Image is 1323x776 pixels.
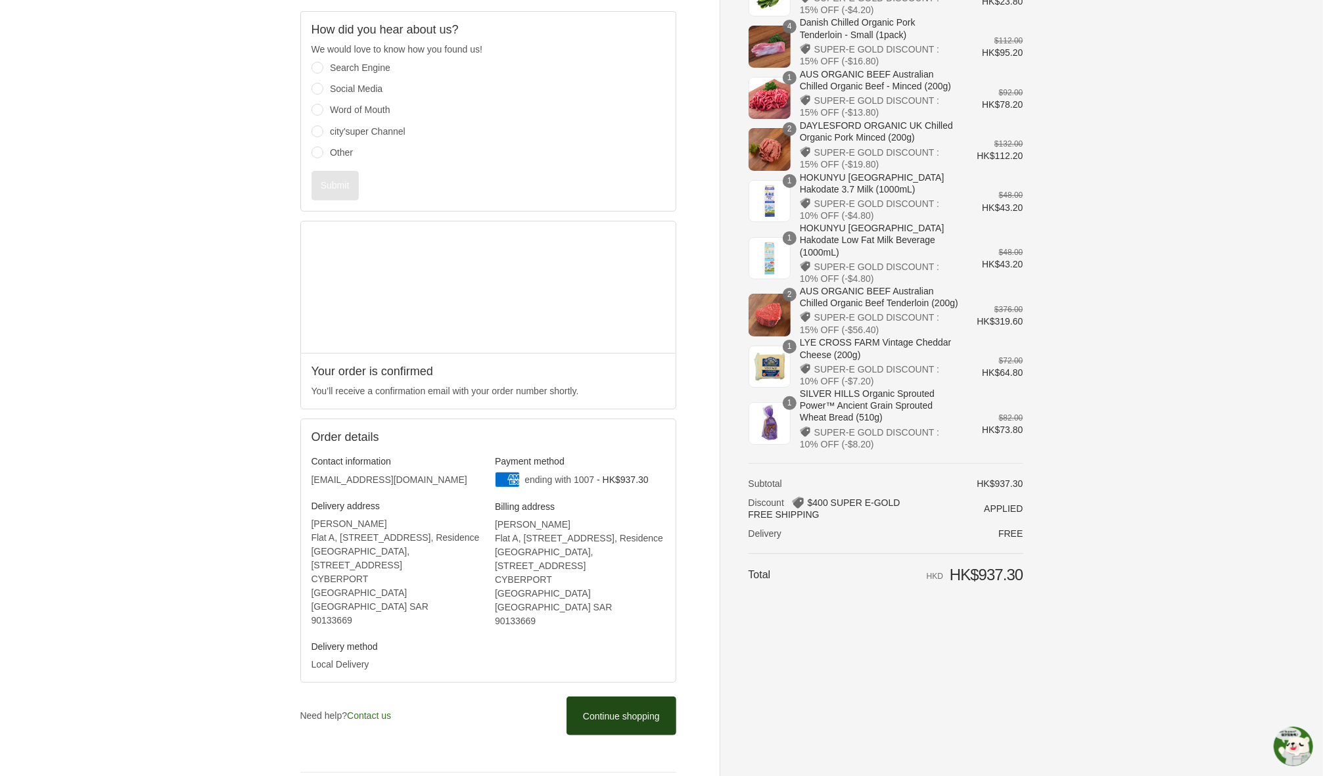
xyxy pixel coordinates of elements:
span: HOKUNYU [GEOGRAPHIC_DATA] Hakodate Low Fat Milk Beverage (1000mL) [800,222,959,258]
iframe: Google map displaying pin point of shipping address: Cyberport, Hong Kong Island [301,221,676,353]
span: SUPER-E GOLD DISCOUNT : 10% OFF (-$7.20) [800,364,939,386]
span: 1 [783,396,797,410]
a: Continue shopping [567,696,676,735]
img: SILVER HILLS Organic Sprouted Power™ Ancient Grain Sprouted Wheat Bread (510g) [749,402,791,444]
del: $376.00 [994,305,1023,314]
label: Other [330,147,665,158]
span: SUPER-E GOLD DISCOUNT : 15% OFF (-$13.80) [800,95,939,118]
h2: Order details [312,430,665,445]
div: Google map displaying pin point of shipping address: Cyberport, Hong Kong Island [301,221,676,353]
span: HK$112.20 [977,150,1023,161]
del: $48.00 [999,248,1023,257]
img: LYE CROSS FARM Vintage Cheddar Cheese (200g) [749,346,791,388]
del: $92.00 [999,88,1023,97]
span: ending with 1007 [524,474,594,485]
span: 1 [783,231,797,245]
h2: How did you hear about us? [312,22,665,37]
h2: Your order is confirmed [312,364,665,379]
span: Free [998,528,1023,539]
span: 2 [783,122,797,136]
span: HK$64.80 [982,367,1023,378]
span: 1 [783,340,797,354]
h3: Delivery address [312,500,482,512]
span: 2 [783,288,797,302]
span: Danish Chilled Organic Pork Tenderloin - Small (1pack) [800,16,959,40]
span: SILVER HILLS Organic Sprouted Power™ Ancient Grain Sprouted Wheat Bread (510g) [800,388,959,424]
span: Discount [749,497,784,508]
h3: Contact information [312,455,482,467]
img: HOKUNYU Hokkaido Hakodate 3.7 Milk (1000mL) [749,180,791,222]
del: $48.00 [999,191,1023,200]
img: HOKUNYU Hokkaido Hakodate Low Fat Milk Beverage (1000mL) [749,237,791,279]
bdo: [EMAIL_ADDRESS][DOMAIN_NAME] [312,474,467,485]
span: SUPER-E GOLD DISCOUNT : 10% OFF (-$8.20) [800,427,939,449]
span: SUPER-E GOLD DISCOUNT : 15% OFF (-$16.80) [800,44,939,66]
del: $72.00 [999,356,1023,365]
label: Social Media [330,83,665,95]
span: AUS ORGANIC BEEF Australian Chilled Organic Beef - Minced (200g) [800,68,959,92]
span: Total [749,569,771,580]
span: HOKUNYU [GEOGRAPHIC_DATA] Hakodate 3.7 Milk (1000mL) [800,171,959,195]
span: SUPER-E GOLD DISCOUNT : 10% OFF (-$4.80) [800,198,939,221]
label: Search Engine [330,62,665,74]
span: 1 [783,174,797,188]
span: 4 [783,20,797,34]
p: We would love to know how you found us! [312,43,665,57]
span: SUPER-E GOLD DISCOUNT : 10% OFF (-$4.80) [800,262,939,284]
span: Delivery [749,528,782,539]
img: AUS ORGANIC BEEF Australian Chilled Organic Beef Tenderloin (200g) [749,294,791,336]
span: Applied [984,503,1023,514]
span: - HK$937.30 [597,474,649,485]
label: Word of Mouth [330,104,665,116]
span: HK$937.30 [950,566,1023,583]
span: HK$937.30 [977,478,1023,489]
span: Continue shopping [583,711,660,721]
th: Subtotal [749,478,913,490]
address: [PERSON_NAME] Flat A, [STREET_ADDRESS], Residence [GEOGRAPHIC_DATA], [STREET_ADDRESS] CYBERPORT [... [312,517,482,628]
p: Need help? [300,709,392,723]
span: HK$319.60 [977,316,1023,327]
img: DAYLESFORD ORGANIC UK Chilled Organic Pork Minced (200g) [749,128,791,170]
span: $400 SUPER E-GOLD FREE SHIPPING [749,497,900,520]
h3: Delivery method [312,641,482,652]
span: SUPER-E GOLD DISCOUNT : 15% OFF (-$19.80) [800,147,939,170]
span: SUPER-E GOLD DISCOUNT : 15% OFF (-$56.40) [800,312,939,334]
button: Submit [312,171,359,200]
span: HK$43.20 [982,202,1023,213]
label: city'super Channel [330,126,665,137]
img: AUS ORGANIC BEEF Australian Chilled Organic Beef - Minced (200g) [749,77,791,119]
p: You’ll receive a confirmation email with your order number shortly. [312,384,665,398]
span: HK$43.20 [982,259,1023,269]
address: [PERSON_NAME] Flat A, [STREET_ADDRESS], Residence [GEOGRAPHIC_DATA], [STREET_ADDRESS] CYBERPORT [... [495,518,665,628]
span: HKD [927,572,943,581]
del: $132.00 [994,139,1023,148]
h3: Billing address [495,501,665,513]
span: DAYLESFORD ORGANIC UK Chilled Organic Pork Minced (200g) [800,120,959,143]
a: Contact us [347,710,391,721]
span: HK$95.20 [982,47,1023,58]
p: Local Delivery [312,658,482,672]
span: LYE CROSS FARM Vintage Cheddar Cheese (200g) [800,336,959,360]
span: 1 [783,71,797,85]
img: Danish Chilled Organic Pork Tenderloin - Small (1pack) [749,26,791,68]
span: HK$73.80 [982,424,1023,435]
img: omnichat-custom-icon-img [1274,727,1313,766]
span: AUS ORGANIC BEEF Australian Chilled Organic Beef Tenderloin (200g) [800,285,959,309]
span: HK$78.20 [982,99,1023,110]
del: $112.00 [994,36,1023,45]
del: $82.00 [999,413,1023,422]
h3: Payment method [495,455,665,467]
